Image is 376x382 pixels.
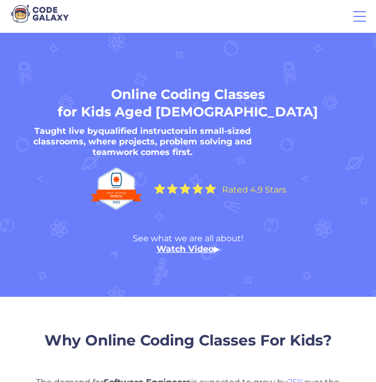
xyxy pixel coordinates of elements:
img: Top Rated edtech company [90,163,143,214]
img: Yellow Star - the Code Galaxy [205,183,216,194]
span: Why Online Coding Classes For Kids? [44,331,332,349]
h5: Taught live by in small-sized classrooms, where projects, problem solving and teamwork comes first. [26,126,259,158]
h1: Online Coding Classes for Kids Aged [DEMOGRAPHIC_DATA] [43,86,334,121]
div: Rated 4.9 Stars [222,186,286,194]
a: Watch Video [157,244,214,254]
img: Yellow Star - the Code Galaxy [167,183,178,194]
img: Yellow Star - the Code Galaxy [192,183,204,194]
div: See what we are all about! ‍ ▶ [26,233,350,254]
strong: qualified instructors [98,126,189,136]
img: Yellow Star - the Code Galaxy [154,183,166,194]
img: Yellow Star - the Code Galaxy [179,183,191,194]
